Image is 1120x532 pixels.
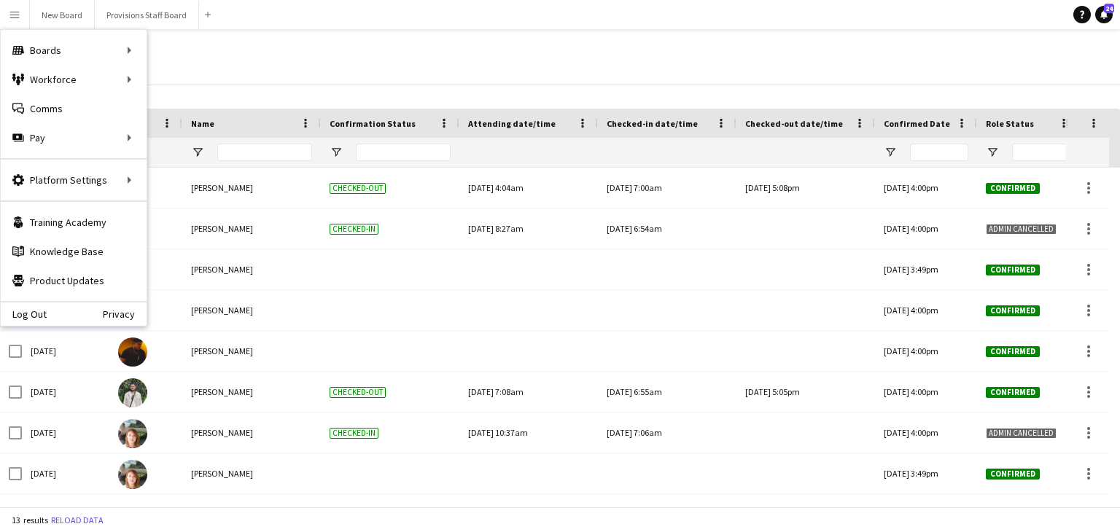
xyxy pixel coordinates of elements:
input: Role Status Filter Input [1012,144,1070,161]
span: 24 [1104,4,1114,13]
div: [DATE] 7:06am [607,412,728,453]
div: [DATE] 4:00pm [875,208,977,249]
div: [DATE] 5:08pm [745,168,866,208]
div: [DATE] 6:55am [607,372,728,412]
img: Dijana Posavec [118,460,147,489]
span: Confirmed [986,469,1040,480]
div: [DATE] 5:05pm [745,372,866,412]
span: Name [191,118,214,129]
span: [PERSON_NAME] [191,305,253,316]
span: Confirmed [986,387,1040,398]
input: Confirmed Date Filter Input [910,144,968,161]
a: Privacy [103,308,147,320]
button: Open Filter Menu [191,146,204,159]
div: Boards [1,36,147,65]
div: [DATE] 4:00pm [875,331,977,371]
div: [DATE] [22,412,109,453]
div: [DATE] 7:08am [468,372,589,412]
div: [DATE] 3:49pm [875,453,977,493]
span: Confirmed [986,183,1040,194]
a: Log Out [1,308,47,320]
span: Admin cancelled [986,428,1057,439]
a: Product Updates [1,266,147,295]
button: Reload data [48,512,106,528]
div: Pay [1,123,147,152]
span: [PERSON_NAME] [191,427,253,438]
div: Workforce [1,65,147,94]
img: Dijana Posavec [118,419,147,448]
span: Confirmed [986,346,1040,357]
a: Knowledge Base [1,237,147,266]
button: Provisions Staff Board [95,1,199,29]
div: [DATE] 3:49pm [875,249,977,289]
a: Training Academy [1,208,147,237]
button: Open Filter Menu [986,146,999,159]
div: [DATE] 7:00am [607,168,728,208]
button: Open Filter Menu [330,146,343,159]
span: Confirmed Date [884,118,950,129]
div: [DATE] 6:54am [607,208,728,249]
span: [PERSON_NAME] [191,223,253,234]
a: Comms [1,94,147,123]
span: [PERSON_NAME] [191,386,253,397]
a: 24 [1095,6,1113,23]
div: [DATE] [22,453,109,493]
span: Confirmed [986,305,1040,316]
div: [DATE] 4:00pm [875,372,977,412]
button: Open Filter Menu [884,146,897,159]
span: [PERSON_NAME] [191,182,253,193]
div: [DATE] 10:37am [468,412,589,453]
span: [PERSON_NAME] [191,345,253,356]
input: Name Filter Input [217,144,312,161]
span: [PERSON_NAME] [191,264,253,275]
span: Checked-out [330,387,386,398]
div: [DATE] 4:00pm [875,290,977,330]
div: [DATE] 4:00pm [875,168,977,208]
span: Checked-in date/time [607,118,698,129]
span: Confirmed [986,265,1040,275]
div: [DATE] 4:04am [468,168,589,208]
span: Checked-out [330,183,386,194]
span: Checked-in [330,224,378,235]
input: Confirmation Status Filter Input [356,144,451,161]
span: [PERSON_NAME] [191,468,253,479]
img: Ruslan Kravchuk [118,378,147,407]
button: New Board [30,1,95,29]
span: Checked-in [330,428,378,439]
span: Admin cancelled [986,224,1057,235]
div: [DATE] 8:27am [468,208,589,249]
span: Role Status [986,118,1034,129]
div: [DATE] [22,372,109,412]
div: Platform Settings [1,165,147,195]
span: Confirmation Status [330,118,416,129]
span: Attending date/time [468,118,556,129]
span: Checked-out date/time [745,118,843,129]
div: [DATE] 4:00pm [875,412,977,453]
img: Timothy Lampitoc [118,337,147,367]
div: [DATE] [22,331,109,371]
